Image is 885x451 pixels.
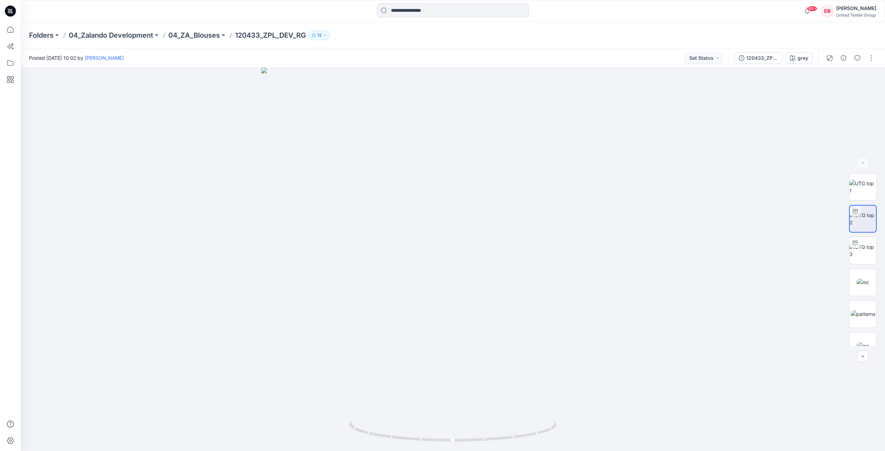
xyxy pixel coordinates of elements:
button: 12 [309,30,330,40]
button: Details [838,53,849,64]
p: 12 [317,31,322,39]
div: United Textile Group [836,12,876,18]
img: mc [857,342,869,349]
img: UTG top 1 [849,180,876,194]
span: 99+ [807,6,817,11]
a: 04_Zalando Development [69,30,153,40]
div: [PERSON_NAME] [836,4,876,12]
img: patterns [851,310,875,318]
div: grey [798,54,808,62]
a: Folders [29,30,54,40]
img: UTG top 2 [850,212,876,226]
button: grey [785,53,813,64]
div: EB [821,5,833,17]
a: [PERSON_NAME] [85,55,124,61]
img: UTG top 3 [849,243,876,258]
span: Posted [DATE] 10:02 by [29,54,124,62]
a: 04_ZA_Blouses [168,30,220,40]
div: 120433_ZPL_DEV_RG [746,54,778,62]
p: 120433_ZPL_DEV_RG [235,30,306,40]
img: mc [857,279,869,286]
button: 120433_ZPL_DEV_RG [734,53,783,64]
